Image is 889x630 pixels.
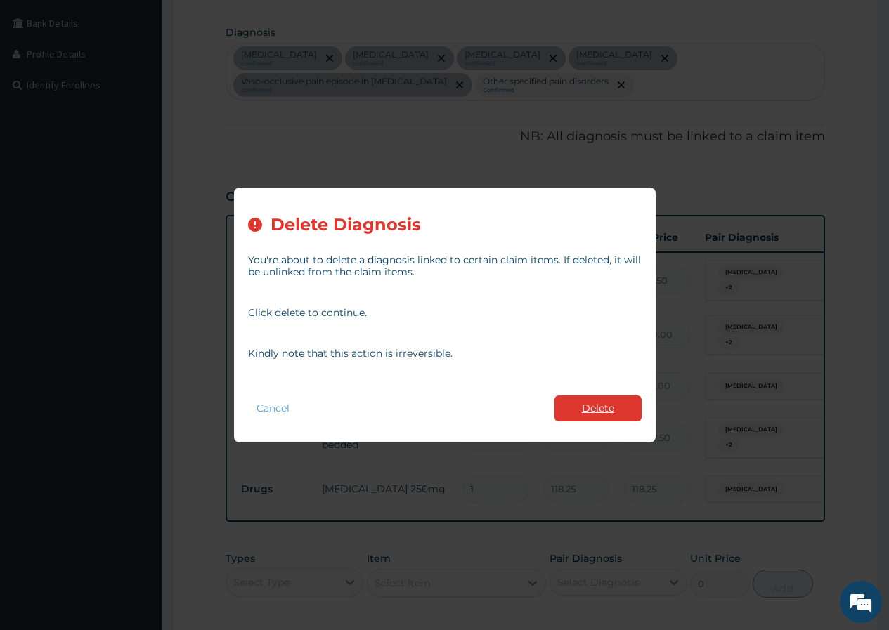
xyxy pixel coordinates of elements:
[271,216,421,235] h2: Delete Diagnosis
[231,7,264,41] div: Minimize live chat window
[26,70,57,105] img: d_794563401_company_1708531726252_794563401
[554,395,642,421] button: Delete
[248,254,642,278] p: You're about to delete a diagnosis linked to certain claim items. If deleted, it will be unlinked...
[248,348,642,360] p: Kindly note that this action is irreversible.
[82,177,194,319] span: We're online!
[7,383,268,433] textarea: Type your message and hit 'Enter'
[248,307,642,319] p: Click delete to continue.
[248,398,298,419] button: Cancel
[73,79,236,97] div: Chat with us now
